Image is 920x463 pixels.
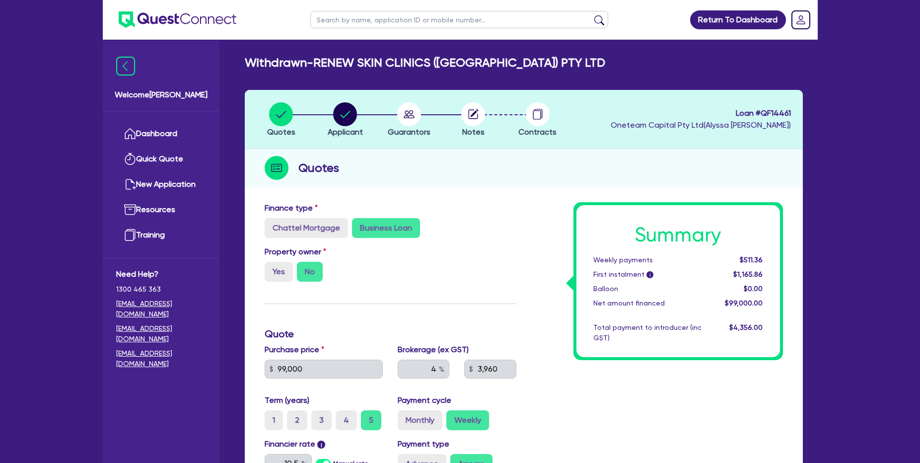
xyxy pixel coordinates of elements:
[446,410,489,430] label: Weekly
[462,127,485,137] span: Notes
[116,197,206,223] a: Resources
[593,223,763,247] h1: Summary
[461,102,486,139] button: Notes
[265,394,309,406] label: Term (years)
[788,7,814,33] a: Dropdown toggle
[287,410,307,430] label: 2
[336,410,357,430] label: 4
[518,127,557,137] span: Contracts
[265,262,293,282] label: Yes
[265,202,318,214] label: Finance type
[361,410,381,430] label: 5
[586,284,709,294] div: Balloon
[116,323,206,344] a: [EMAIL_ADDRESS][DOMAIN_NAME]
[267,102,296,139] button: Quotes
[586,298,709,309] div: Net amount financed
[646,271,653,278] span: i
[119,11,236,28] img: quest-connect-logo-blue
[744,285,763,293] span: $0.00
[267,127,295,137] span: Quotes
[116,299,206,319] a: [EMAIL_ADDRESS][DOMAIN_NAME]
[116,348,206,369] a: [EMAIL_ADDRESS][DOMAIN_NAME]
[116,268,206,280] span: Need Help?
[740,256,763,264] span: $511.36
[115,89,208,101] span: Welcome [PERSON_NAME]
[124,178,136,190] img: new-application
[328,127,363,137] span: Applicant
[124,204,136,216] img: resources
[116,57,135,76] img: icon-menu-close
[518,102,557,139] button: Contracts
[398,438,449,450] label: Payment type
[265,156,288,180] img: step-icon
[388,127,430,137] span: Guarantors
[586,255,709,265] div: Weekly payments
[586,322,709,343] div: Total payment to introducer (inc GST)
[245,56,605,70] h2: Withdrawn - RENEW SKIN CLINICS ([GEOGRAPHIC_DATA]) PTY LTD
[398,410,442,430] label: Monthly
[387,102,431,139] button: Guarantors
[265,438,326,450] label: Financier rate
[690,10,786,29] a: Return To Dashboard
[124,153,136,165] img: quick-quote
[311,410,332,430] label: 3
[327,102,363,139] button: Applicant
[611,120,791,130] span: Oneteam Capital Pty Ltd ( Alyssa [PERSON_NAME] )
[317,441,325,449] span: i
[265,328,516,340] h3: Quote
[586,269,709,280] div: First instalment
[298,159,339,177] h2: Quotes
[116,172,206,197] a: New Application
[352,218,420,238] label: Business Loan
[116,284,206,295] span: 1300 465 363
[725,299,763,307] span: $99,000.00
[733,270,763,278] span: $1,165.86
[611,107,791,119] span: Loan # QF14461
[265,246,326,258] label: Property owner
[124,229,136,241] img: training
[729,323,763,331] span: $4,356.00
[398,344,469,356] label: Brokerage (ex GST)
[398,394,451,406] label: Payment cycle
[265,218,348,238] label: Chattel Mortgage
[310,11,608,28] input: Search by name, application ID or mobile number...
[265,344,324,356] label: Purchase price
[116,121,206,147] a: Dashboard
[297,262,323,282] label: No
[116,223,206,248] a: Training
[116,147,206,172] a: Quick Quote
[265,410,283,430] label: 1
